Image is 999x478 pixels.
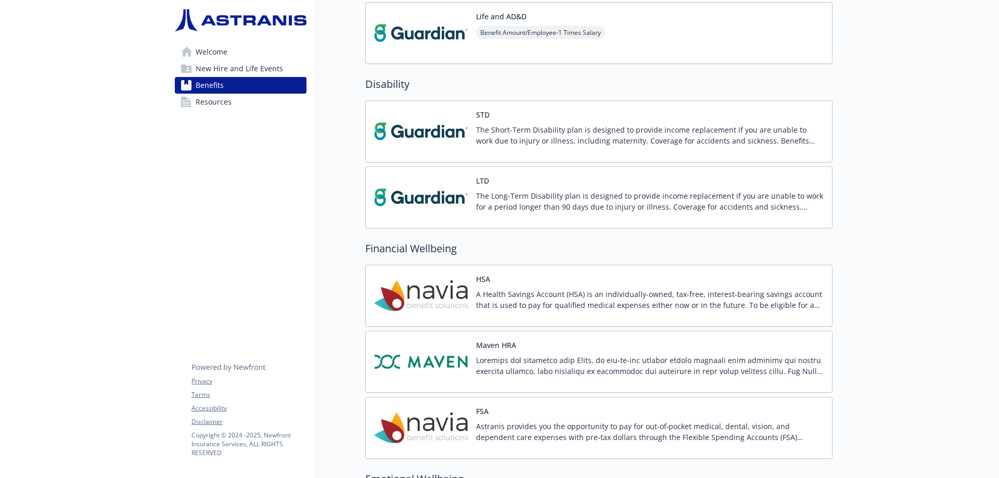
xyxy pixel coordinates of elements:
p: The Short-Term Disability plan is designed to provide income replacement if you are unable to wor... [476,124,824,146]
a: New Hire and Life Events [175,60,306,77]
p: Copyright © 2024 - 2025 , Newfront Insurance Services, ALL RIGHTS RESERVED [191,431,306,457]
button: STD [476,109,490,120]
a: Privacy [191,377,306,386]
a: Resources [175,94,306,110]
span: Resources [196,94,232,110]
a: Benefits [175,77,306,94]
a: Accessibility [191,404,306,413]
button: FSA [476,406,489,417]
p: Loremips dol sitametco adip Elits, do eiu-te-inc utlabor etdolo magnaali enim adminimv qui nostru... [476,355,824,377]
p: Astranis provides you the opportunity to pay for out‐of‐pocket medical, dental, vision, and depen... [476,421,824,443]
img: Navia Benefit Solutions carrier logo [374,274,468,318]
img: Guardian carrier logo [374,11,468,55]
button: Life and AD&D [476,11,527,22]
a: Welcome [175,44,306,60]
p: The Long-Term Disability plan is designed to provide income replacement if you are unable to work... [476,190,824,212]
span: Welcome [196,44,227,60]
img: Maven carrier logo [374,340,468,384]
a: Disclaimer [191,417,306,427]
a: Terms [191,390,306,399]
p: A Health Savings Account (HSA) is an individually-owned, tax-free, interest-bearing savings accou... [476,289,824,311]
img: Navia Benefit Solutions carrier logo [374,406,468,450]
img: Guardian carrier logo [374,175,468,219]
h2: Financial Wellbeing [365,241,832,256]
h2: Disability [365,76,832,92]
img: Guardian carrier logo [374,109,468,153]
button: HSA [476,274,490,285]
button: Maven HRA [476,340,516,351]
span: Benefits [196,77,224,94]
span: New Hire and Life Events [196,60,283,77]
button: LTD [476,175,489,186]
span: Benefit Amount/Employee - 1 Times Salary [476,26,605,39]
